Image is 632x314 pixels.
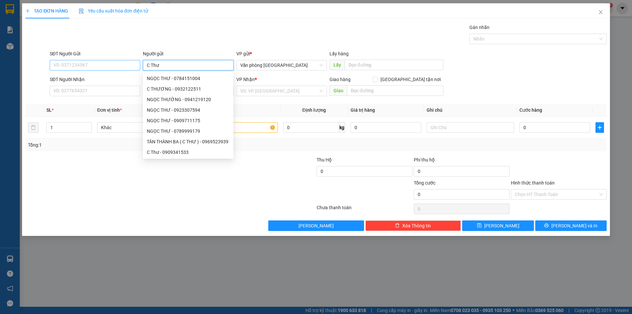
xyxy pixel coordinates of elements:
[25,9,30,13] span: plus
[147,149,229,156] div: C Thư - 0909341533
[592,3,610,22] button: Close
[484,222,519,229] span: [PERSON_NAME]
[596,125,604,130] span: plus
[147,85,229,93] div: C THƯƠNG - 0932122511
[147,96,229,103] div: NGỌC THƯỜNG - 0941219120
[469,25,489,30] label: Gán nhãn
[50,76,140,83] div: SĐT Người Nhận
[519,107,542,113] span: Cước hàng
[143,136,233,147] div: TÂN THÀNH BA ( C THƯ ) - 0969523939
[544,223,549,228] span: printer
[316,204,413,215] div: Chưa thanh toán
[351,122,421,133] input: 0
[303,107,326,113] span: Định lượng
[143,126,233,136] div: NGỌC THƯ - 0789999179
[50,50,140,57] div: SĐT Người Gửi
[143,50,233,57] div: Người gửi
[79,9,84,14] img: icon
[365,220,461,231] button: deleteXóa Thông tin
[351,107,375,113] span: Giá trị hàng
[143,84,233,94] div: C THƯƠNG - 0932122511
[236,77,255,82] span: VP Nhận
[147,128,229,135] div: NGỌC THƯ - 0789999179
[595,122,604,133] button: plus
[143,73,233,84] div: NGỌC THƯ - 0784151004
[299,222,334,229] span: [PERSON_NAME]
[317,157,332,162] span: Thu Hộ
[79,8,148,14] span: Yêu cầu xuất hóa đơn điện tử
[395,223,400,228] span: delete
[414,156,510,166] div: Phí thu hộ
[535,220,607,231] button: printer[PERSON_NAME] và In
[42,10,63,63] b: Biên nhận gởi hàng hóa
[427,122,514,133] input: Ghi Chú
[462,220,534,231] button: save[PERSON_NAME]
[190,122,277,133] input: VD: Bàn, Ghế
[25,8,68,14] span: TẠO ĐƠN HÀNG
[424,104,517,117] th: Ghi chú
[147,138,229,145] div: TÂN THÀNH BA ( C THƯ ) - 0969523939
[511,180,555,186] label: Hình thức thanh toán
[97,107,122,113] span: Đơn vị tính
[46,107,52,113] span: SL
[329,60,345,70] span: Lấy
[143,94,233,105] div: NGỌC THƯỜNG - 0941219120
[240,60,323,70] span: Văn phòng Tân Phú
[28,122,39,133] button: delete
[345,60,443,70] input: Dọc đường
[551,222,597,229] span: [PERSON_NAME] và In
[8,43,36,73] b: An Anh Limousine
[268,220,364,231] button: [PERSON_NAME]
[477,223,482,228] span: save
[598,10,603,15] span: close
[329,51,349,56] span: Lấy hàng
[143,115,233,126] div: NGỌC THƯ - 0909711175
[339,122,345,133] span: kg
[329,85,347,96] span: Giao
[402,222,431,229] span: Xóa Thông tin
[347,85,443,96] input: Dọc đường
[236,50,327,57] div: VP gửi
[147,117,229,124] div: NGỌC THƯ - 0909711175
[143,147,233,157] div: C Thư - 0909341533
[329,77,351,82] span: Giao hàng
[147,75,229,82] div: NGỌC THƯ - 0784151004
[143,105,233,115] div: NGỌC THƯ - 0923307594
[378,76,443,83] span: [GEOGRAPHIC_DATA] tận nơi
[28,141,244,149] div: Tổng: 1
[414,180,435,186] span: Tổng cước
[147,106,229,114] div: NGỌC THƯ - 0923307594
[101,123,181,132] span: Khác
